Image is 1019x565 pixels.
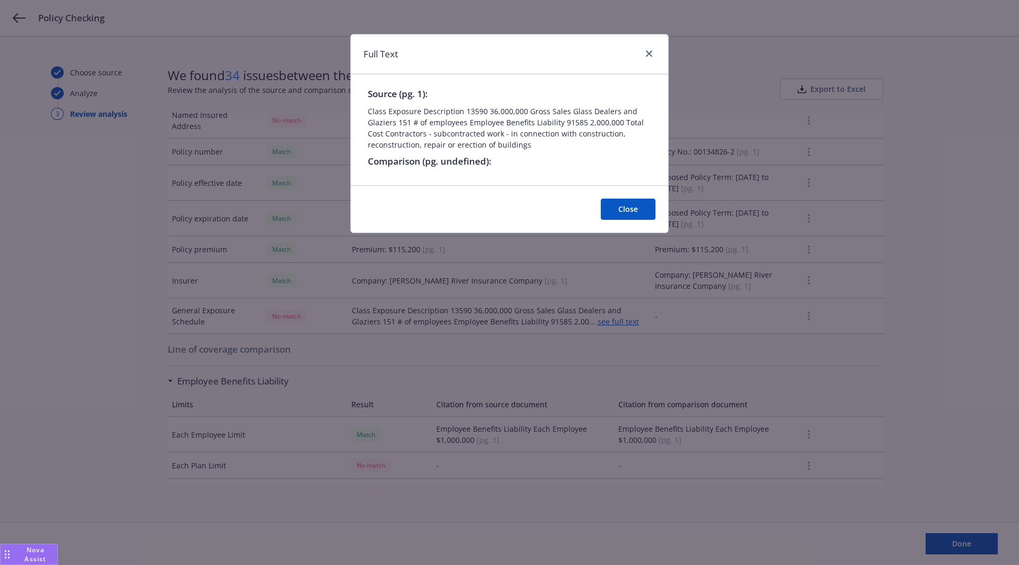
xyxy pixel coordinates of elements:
[368,87,651,101] span: Source (pg. 1):
[643,47,655,60] a: close
[601,199,655,220] button: Close
[368,106,651,150] span: Class Exposure Description 13590 36,000,000 Gross Sales Glass Dealers and Glaziers 151 # of emplo...
[364,47,398,61] h1: Full Text
[1,544,14,564] div: Drag to move
[22,545,49,563] span: Nova Assist
[368,155,651,168] span: Comparison (pg. undefined):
